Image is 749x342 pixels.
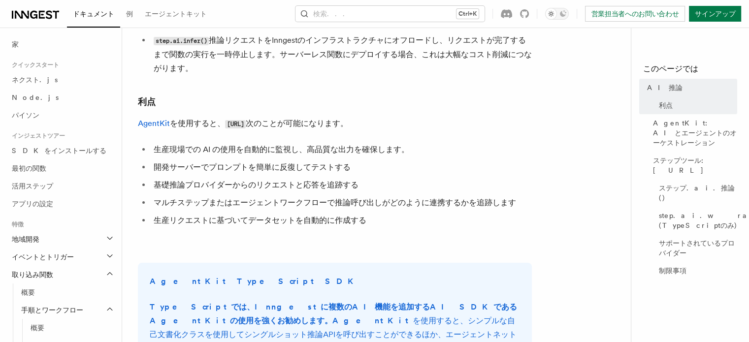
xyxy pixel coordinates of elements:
[120,3,139,27] a: 例
[138,119,170,128] a: AgentKit
[12,111,39,119] font: パイソン
[456,9,479,19] kbd: Ctrl+K
[655,96,737,114] a: 利点
[12,271,53,279] font: 取り込み関数
[8,230,116,248] button: 地域開発
[12,253,74,261] font: イベントとトリガー
[647,84,683,92] font: AI推論
[643,79,737,96] a: AI推論
[12,221,24,228] font: 特徴
[8,159,116,177] a: 最初の関数
[154,145,409,154] font: 生産現場での AI の使用を自動的に監視し、高品質な出力を確保します。
[8,266,116,283] button: 取り込み関数
[12,235,39,243] font: 地域開発
[653,119,737,147] font: AgentKit: AIとエージェントのオーケストレーション
[8,248,116,266] button: イベントとトリガー
[545,8,569,20] button: ダークモードを切り替える
[154,216,366,225] font: 生産リクエストに基づいてデータセットを自動的に作成する
[246,119,348,128] font: 次のことが可能になります。
[659,101,673,109] font: 利点
[12,76,58,84] font: ネクスト.js
[659,184,735,202] font: ステップ.ai.推論()
[655,262,737,280] a: 制限事項
[295,6,485,22] button: 検索...Ctrl+K
[154,198,516,207] font: マルチステップまたはエージェントワークフローで推論呼び出しがどのように連携するかを追跡します
[21,288,35,296] font: 概要
[150,277,359,286] font: AgentKit TypeScript SDK
[8,71,116,89] a: ネクスト.js
[659,239,735,257] font: サポートされているプロバイダー
[126,10,133,18] font: 例
[649,114,737,152] a: AgentKit: AIとエージェントのオーケストレーション
[12,40,19,48] font: 家
[12,200,53,208] font: アプリの設定
[659,267,686,275] font: 制限事項
[12,132,65,139] font: インジェストツアー
[689,6,741,22] a: サインアップ
[138,96,156,107] font: 利点
[8,35,116,53] a: 家
[695,10,735,18] font: サインアップ
[154,37,209,45] code: step.ai.infer()
[313,10,351,18] font: 検索...
[12,147,106,155] font: SDKをインストールする
[8,177,116,195] a: 活用ステップ
[139,3,213,27] a: エージェントキット
[154,162,351,172] font: 開発サーバーでプロンプトを簡単に反復してテストする
[649,152,737,179] a: ステップツール: [URL]
[655,207,737,234] a: step.ai.wrap() (TypeScriptのみ)
[12,93,59,101] font: Node.js
[73,10,114,18] font: ドキュメント
[643,64,698,73] font: このページでは
[170,119,217,128] font: を使用すると
[12,164,46,172] font: 最初の関数
[27,319,116,337] a: 概要
[8,195,116,213] a: アプリの設定
[138,95,156,109] a: 利点
[145,10,207,18] font: エージェントキット
[154,35,532,73] font: 推論リクエストをInngestのインフラストラクチャにオフロードし、リクエストが完了するまで関数の実行を一時停止します。サーバーレス関数にデプロイする場合、これは大幅なコスト削減につながります。
[31,324,44,332] font: 概要
[67,3,120,28] a: ドキュメント
[225,120,246,128] code: [URL]
[8,142,116,159] a: SDKをインストールする
[12,182,53,190] font: 活用ステップ
[655,234,737,262] a: サポートされているプロバイダー
[21,306,83,314] font: 手順とワークフロー
[12,62,59,68] font: クイックスタート
[653,156,712,174] font: ステップツール: [URL]
[585,6,685,22] a: 営業担当者へのお問い合わせ
[655,179,737,207] a: ステップ.ai.推論()
[8,106,116,124] a: パイソン
[17,301,116,319] button: 手順とワークフロー
[591,10,679,18] font: 営業担当者へのお問い合わせ
[17,283,116,301] a: 概要
[150,302,517,325] font: TypeScriptでは、Inngestに複数のAI機能を追加するAI SDKであるAgentKitの使用を強くお勧めします。AgentKit
[154,180,358,189] font: 基礎推論プロバイダーからのリクエストと応答を追跡する
[8,89,116,106] a: Node.js
[217,119,225,128] font: 、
